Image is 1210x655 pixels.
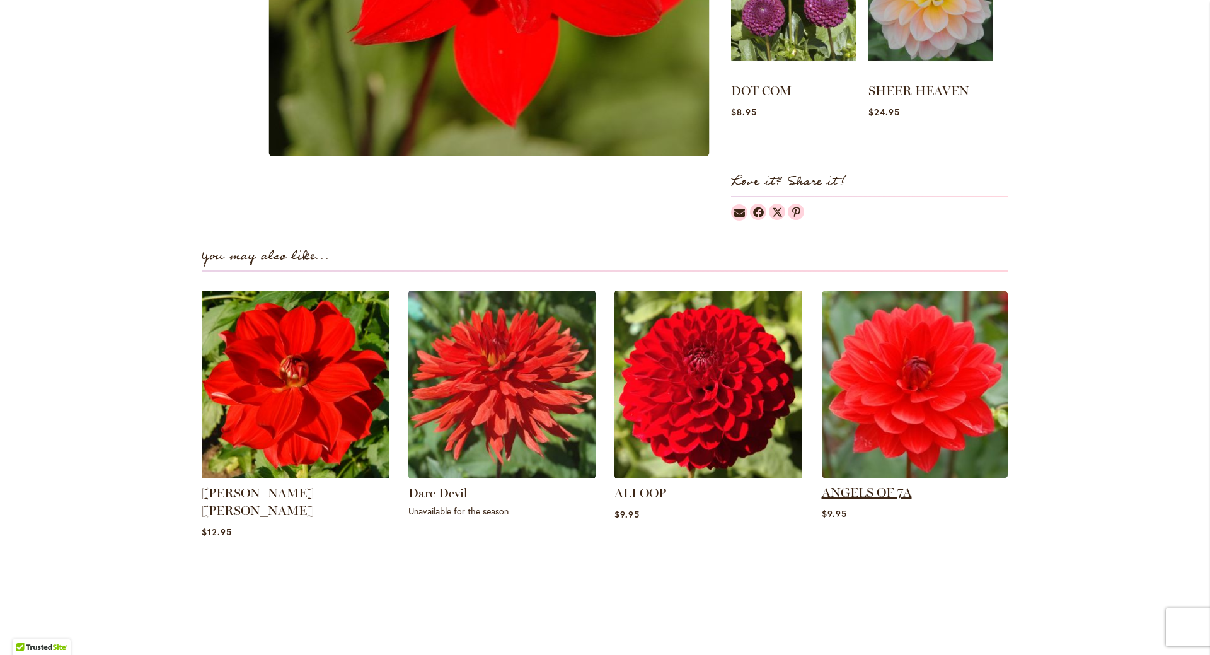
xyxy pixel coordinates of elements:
[822,291,1008,478] img: ANGELS OF 7A
[614,485,666,501] a: ALI OOP
[822,468,1008,480] a: ANGELS OF 7A
[408,485,468,501] a: Dare Devil
[822,507,847,519] span: $9.95
[9,610,45,646] iframe: Launch Accessibility Center
[822,485,912,500] a: ANGELS OF 7A
[788,204,804,220] a: Dahlias on Pinterest
[614,469,802,481] a: ALI OOP
[202,469,389,481] a: MOLLY ANN
[731,83,792,98] a: DOT COM
[614,291,802,478] img: ALI OOP
[202,485,314,518] a: [PERSON_NAME] [PERSON_NAME]
[202,526,232,538] span: $12.95
[614,508,640,520] span: $9.95
[750,204,766,220] a: Dahlias on Facebook
[868,106,900,118] span: $24.95
[868,83,969,98] a: SHEER HEAVEN
[731,171,846,192] strong: Love it? Share it!
[769,204,785,220] a: Dahlias on Twitter
[731,106,757,118] span: $8.95
[202,291,389,478] img: MOLLY ANN
[202,246,330,267] strong: You may also like...
[408,469,596,481] a: Dare Devil
[408,291,596,478] img: Dare Devil
[408,505,596,517] p: Unavailable for the season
